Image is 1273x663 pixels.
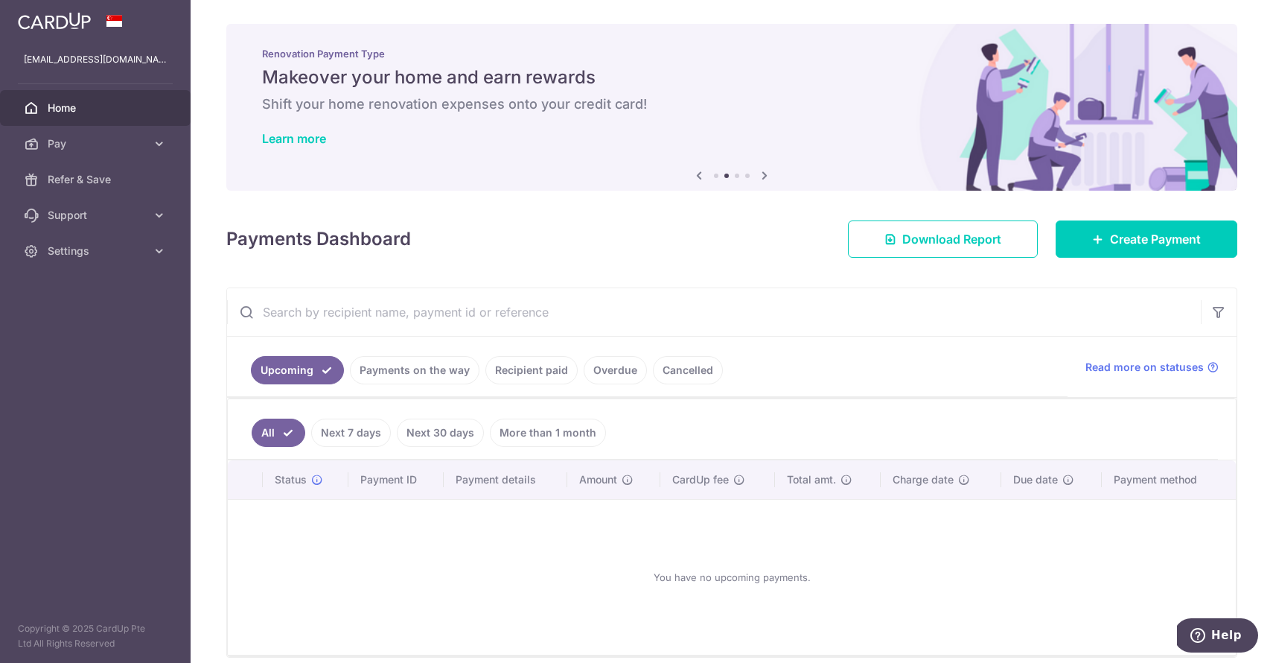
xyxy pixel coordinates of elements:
[1056,221,1237,258] a: Create Payment
[18,12,91,30] img: CardUp
[275,472,307,487] span: Status
[1085,360,1219,375] a: Read more on statuses
[262,66,1202,89] h5: Makeover your home and earn rewards
[653,356,723,384] a: Cancelled
[350,356,479,384] a: Payments on the way
[226,226,411,253] h4: Payments Dashboard
[893,472,954,487] span: Charge date
[262,95,1202,113] h6: Shift your home renovation expenses onto your credit card!
[24,52,167,67] p: [EMAIL_ADDRESS][DOMAIN_NAME]
[1110,230,1201,248] span: Create Payment
[584,356,647,384] a: Overdue
[1013,472,1058,487] span: Due date
[252,419,305,447] a: All
[579,472,617,487] span: Amount
[1102,460,1236,499] th: Payment method
[444,460,567,499] th: Payment details
[246,512,1218,643] div: You have no upcoming payments.
[48,172,146,187] span: Refer & Save
[311,419,391,447] a: Next 7 days
[262,48,1202,60] p: Renovation Payment Type
[848,221,1038,258] a: Download Report
[672,472,729,487] span: CardUp fee
[1085,360,1204,375] span: Read more on statuses
[787,472,836,487] span: Total amt.
[490,419,606,447] a: More than 1 month
[902,230,1001,248] span: Download Report
[48,208,146,223] span: Support
[251,356,344,384] a: Upcoming
[48,136,146,151] span: Pay
[48,244,146,258] span: Settings
[348,460,444,499] th: Payment ID
[227,288,1201,336] input: Search by recipient name, payment id or reference
[485,356,578,384] a: Recipient paid
[262,131,326,146] a: Learn more
[226,24,1237,191] img: Renovation banner
[1177,618,1258,656] iframe: Opens a widget where you can find more information
[397,419,484,447] a: Next 30 days
[48,101,146,115] span: Home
